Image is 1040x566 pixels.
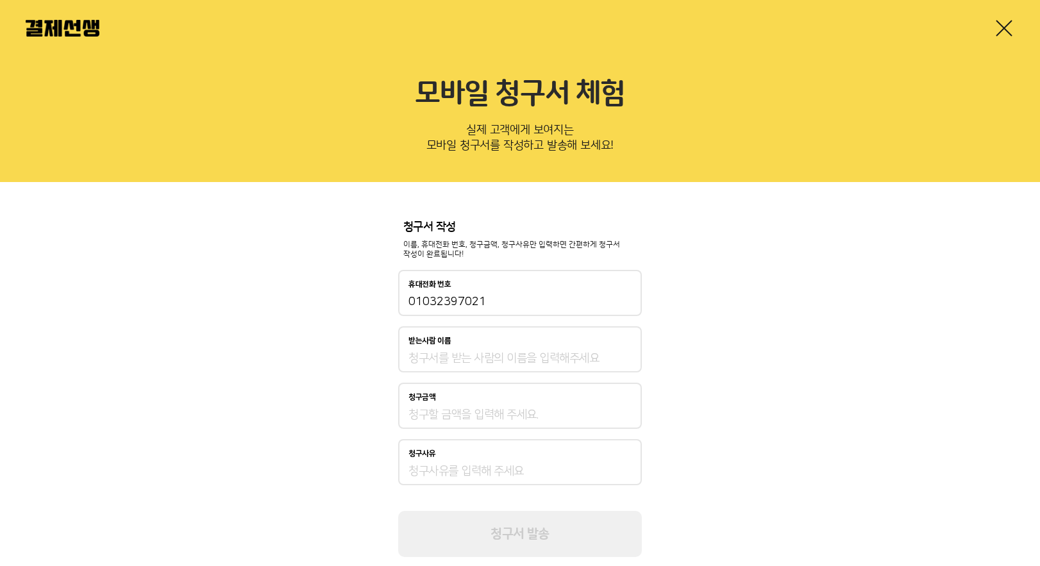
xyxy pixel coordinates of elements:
[408,294,632,310] input: 휴대전화 번호
[26,119,1014,162] p: 실제 고객에게 보여지는 모바일 청구서를 작성하고 발송해 보세요!
[408,449,436,458] p: 청구사유
[408,393,436,402] p: 청구금액
[398,511,642,557] button: 청구서 발송
[408,351,632,366] input: 받는사람 이름
[403,240,637,260] p: 이름, 휴대전화 번호, 청구금액, 청구사유만 입력하면 간편하게 청구서 작성이 완료됩니다!
[408,280,451,289] p: 휴대전화 번호
[403,221,637,235] p: 청구서 작성
[26,20,99,37] img: 결제선생
[408,337,451,345] p: 받는사람 이름
[408,407,632,422] input: 청구금액
[408,463,632,479] input: 청구사유
[26,77,1014,112] h2: 모바일 청구서 체험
